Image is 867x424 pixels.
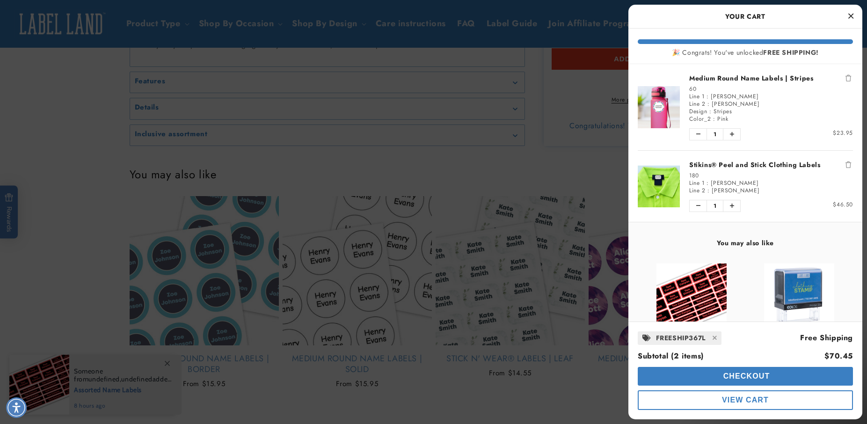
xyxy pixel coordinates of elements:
[833,129,853,137] span: $23.95
[714,107,732,116] span: Stripes
[689,100,706,108] span: Line 2
[711,92,758,101] span: [PERSON_NAME]
[6,397,27,418] div: Accessibility Menu
[638,86,680,128] img: Medium Round Name Labels | Stripes - Label Land
[638,239,853,247] h4: You may also like
[712,100,759,108] span: [PERSON_NAME]
[689,186,706,195] span: Line 2
[721,372,770,380] span: Checkout
[833,200,853,209] span: $46.50
[723,200,740,212] button: Increase quantity of Stikins® Peel and Stick Clothing Labels
[13,52,112,70] button: Will these labels peel off easily?
[656,263,727,334] img: Assorted Name Labels - Label Land
[723,129,740,140] button: Increase quantity of Medium Round Name Labels | Stripes
[638,351,704,361] span: Subtotal (2 items)
[722,396,769,404] span: View Cart
[717,115,728,123] span: Pink
[638,367,853,386] button: cart
[690,200,707,212] button: Decrease quantity of Stikins® Peel and Stick Clothing Labels
[638,390,853,410] button: cart
[707,129,723,140] span: 1
[824,350,853,363] div: $70.45
[638,9,853,23] h2: Your Cart
[5,3,33,31] button: Gorgias live chat
[745,254,853,417] div: product
[844,73,853,83] button: Remove Medium Round Name Labels | Stripes
[689,85,853,93] div: 60
[800,332,853,343] span: Free Shipping
[689,172,853,179] div: 180
[638,165,680,207] img: stick and wear labels
[14,26,112,44] button: What size are the round labels?
[844,9,858,23] button: Close Cart
[763,48,818,57] b: FREE SHIPPING!
[689,73,853,83] a: Medium Round Name Labels | Stripes
[638,150,853,222] li: product
[707,100,710,108] span: :
[707,92,709,101] span: :
[707,186,710,195] span: :
[709,107,712,116] span: :
[711,179,758,187] span: [PERSON_NAME]
[638,64,853,150] li: product
[638,49,853,57] div: 🎉 Congrats! You've unlocked
[689,92,705,101] span: Line 1
[656,332,706,344] span: FREESHIP367L
[713,115,715,123] span: :
[689,107,707,116] span: Design
[689,179,705,187] span: Line 1
[689,160,853,169] a: Stikins® Peel and Stick Clothing Labels
[844,160,853,169] button: Remove Stikins® Peel and Stick Clothing Labels
[764,263,834,334] img: Clothing Stamp - Label Land
[712,186,759,195] span: [PERSON_NAME]
[638,254,745,417] div: product
[707,200,723,212] span: 1
[690,129,707,140] button: Decrease quantity of Medium Round Name Labels | Stripes
[707,179,709,187] span: :
[689,115,711,123] span: Color_2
